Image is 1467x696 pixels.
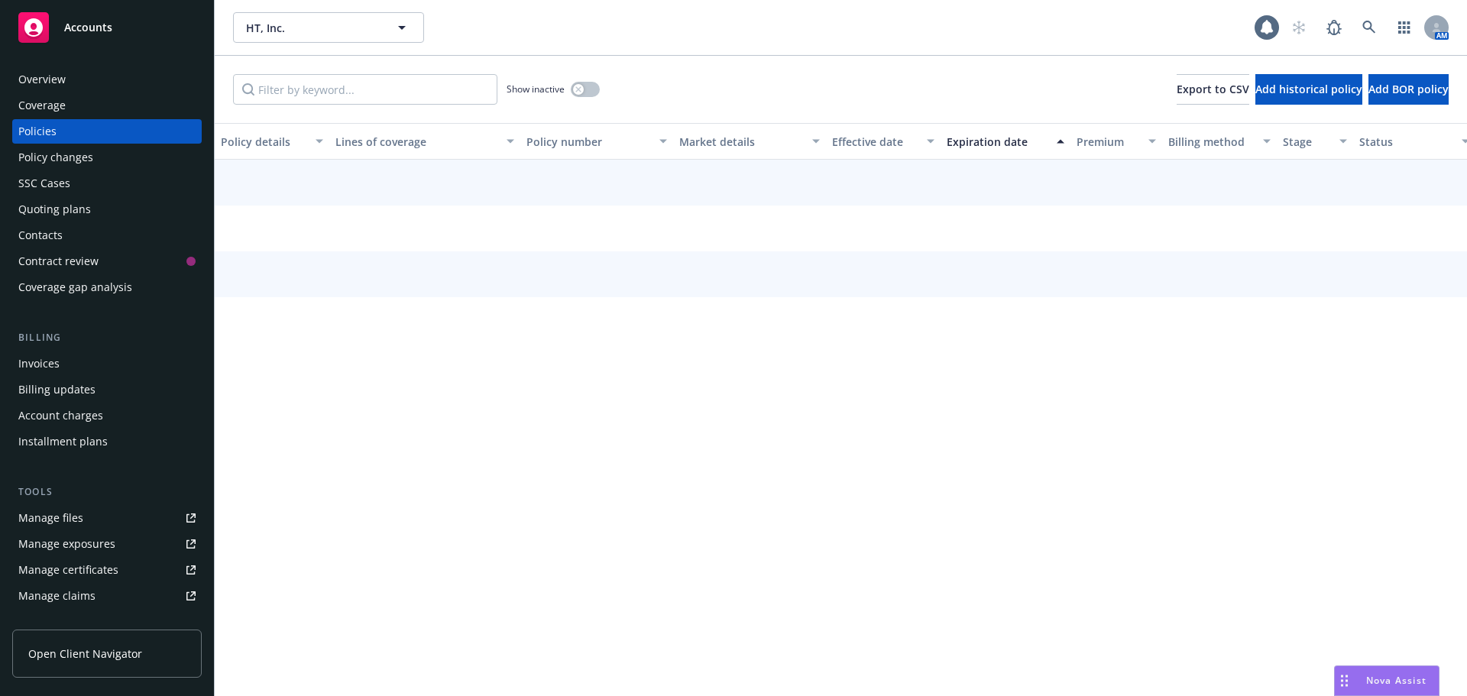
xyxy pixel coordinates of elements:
[12,429,202,454] a: Installment plans
[1335,666,1354,695] div: Drag to move
[12,119,202,144] a: Policies
[832,134,918,150] div: Effective date
[673,123,826,160] button: Market details
[12,610,202,634] a: Manage BORs
[18,249,99,274] div: Contract review
[941,123,1070,160] button: Expiration date
[28,646,142,662] span: Open Client Navigator
[18,377,96,402] div: Billing updates
[1077,134,1139,150] div: Premium
[246,20,378,36] span: HT, Inc.
[1284,12,1314,43] a: Start snowing
[12,558,202,582] a: Manage certificates
[12,403,202,428] a: Account charges
[12,197,202,222] a: Quoting plans
[12,6,202,49] a: Accounts
[329,123,520,160] button: Lines of coverage
[18,93,66,118] div: Coverage
[12,506,202,530] a: Manage files
[18,351,60,376] div: Invoices
[1255,82,1362,96] span: Add historical policy
[18,119,57,144] div: Policies
[1177,82,1249,96] span: Export to CSV
[18,171,70,196] div: SSC Cases
[18,223,63,248] div: Contacts
[18,197,91,222] div: Quoting plans
[1359,134,1452,150] div: Status
[18,584,96,608] div: Manage claims
[1354,12,1384,43] a: Search
[1168,134,1254,150] div: Billing method
[1283,134,1330,150] div: Stage
[1255,74,1362,105] button: Add historical policy
[12,171,202,196] a: SSC Cases
[18,145,93,170] div: Policy changes
[12,377,202,402] a: Billing updates
[18,532,115,556] div: Manage exposures
[215,123,329,160] button: Policy details
[520,123,673,160] button: Policy number
[12,484,202,500] div: Tools
[12,275,202,299] a: Coverage gap analysis
[507,83,565,95] span: Show inactive
[18,506,83,530] div: Manage files
[1177,74,1249,105] button: Export to CSV
[1368,74,1449,105] button: Add BOR policy
[1277,123,1353,160] button: Stage
[18,558,118,582] div: Manage certificates
[233,12,424,43] button: HT, Inc.
[1070,123,1162,160] button: Premium
[335,134,497,150] div: Lines of coverage
[12,93,202,118] a: Coverage
[64,21,112,34] span: Accounts
[18,610,90,634] div: Manage BORs
[12,67,202,92] a: Overview
[679,134,803,150] div: Market details
[1368,82,1449,96] span: Add BOR policy
[12,330,202,345] div: Billing
[12,249,202,274] a: Contract review
[12,584,202,608] a: Manage claims
[12,223,202,248] a: Contacts
[1366,674,1427,687] span: Nova Assist
[12,145,202,170] a: Policy changes
[1319,12,1349,43] a: Report a Bug
[526,134,650,150] div: Policy number
[221,134,306,150] div: Policy details
[18,275,132,299] div: Coverage gap analysis
[18,403,103,428] div: Account charges
[12,351,202,376] a: Invoices
[18,429,108,454] div: Installment plans
[18,67,66,92] div: Overview
[1389,12,1420,43] a: Switch app
[233,74,497,105] input: Filter by keyword...
[1162,123,1277,160] button: Billing method
[826,123,941,160] button: Effective date
[1334,665,1439,696] button: Nova Assist
[12,532,202,556] a: Manage exposures
[947,134,1048,150] div: Expiration date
